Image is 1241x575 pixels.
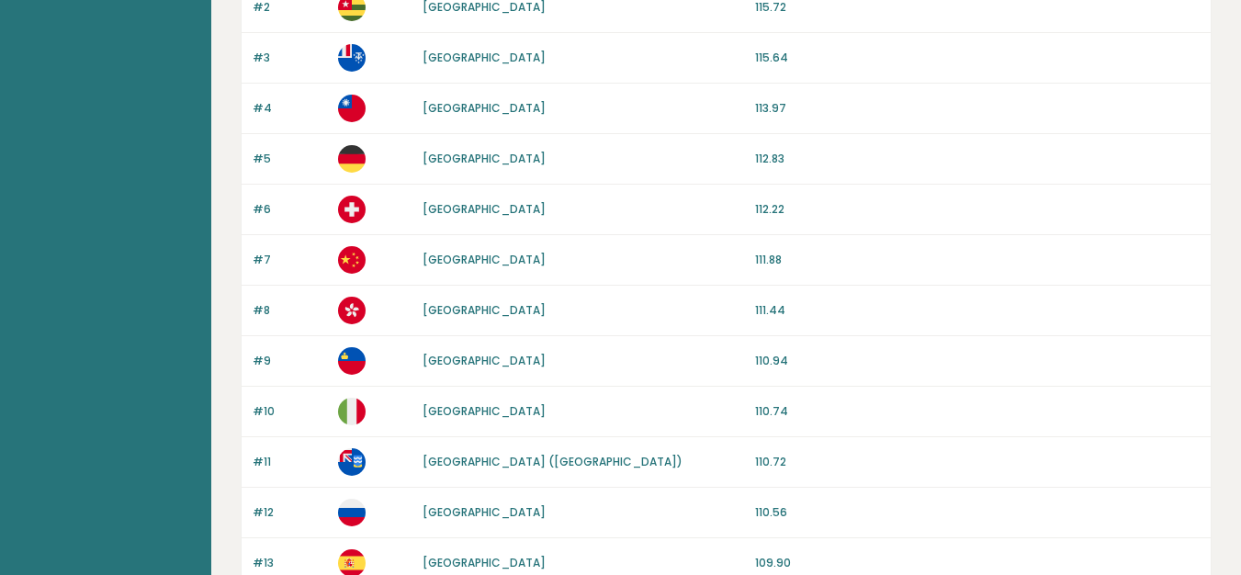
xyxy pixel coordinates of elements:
[423,353,546,368] a: [GEOGRAPHIC_DATA]
[338,398,366,425] img: it.svg
[423,454,683,469] a: [GEOGRAPHIC_DATA] ([GEOGRAPHIC_DATA])
[253,100,327,117] p: #4
[755,201,1200,218] p: 112.22
[423,403,546,419] a: [GEOGRAPHIC_DATA]
[253,504,327,521] p: #12
[253,454,327,470] p: #11
[338,145,366,173] img: de.svg
[423,302,546,318] a: [GEOGRAPHIC_DATA]
[253,50,327,66] p: #3
[423,100,546,116] a: [GEOGRAPHIC_DATA]
[755,403,1200,420] p: 110.74
[755,353,1200,369] p: 110.94
[755,555,1200,571] p: 109.90
[338,196,366,223] img: ch.svg
[755,151,1200,167] p: 112.83
[253,201,327,218] p: #6
[253,353,327,369] p: #9
[755,100,1200,117] p: 113.97
[755,302,1200,319] p: 111.44
[338,297,366,324] img: hk.svg
[423,504,546,520] a: [GEOGRAPHIC_DATA]
[253,151,327,167] p: #5
[755,504,1200,521] p: 110.56
[338,448,366,476] img: fk.svg
[253,403,327,420] p: #10
[338,95,366,122] img: tw.svg
[338,246,366,274] img: cn.svg
[253,252,327,268] p: #7
[423,201,546,217] a: [GEOGRAPHIC_DATA]
[423,252,546,267] a: [GEOGRAPHIC_DATA]
[755,252,1200,268] p: 111.88
[755,454,1200,470] p: 110.72
[755,50,1200,66] p: 115.64
[338,44,366,72] img: tf.svg
[423,151,546,166] a: [GEOGRAPHIC_DATA]
[423,555,546,570] a: [GEOGRAPHIC_DATA]
[338,499,366,526] img: ru.svg
[423,50,546,65] a: [GEOGRAPHIC_DATA]
[338,347,366,375] img: li.svg
[253,555,327,571] p: #13
[253,302,327,319] p: #8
